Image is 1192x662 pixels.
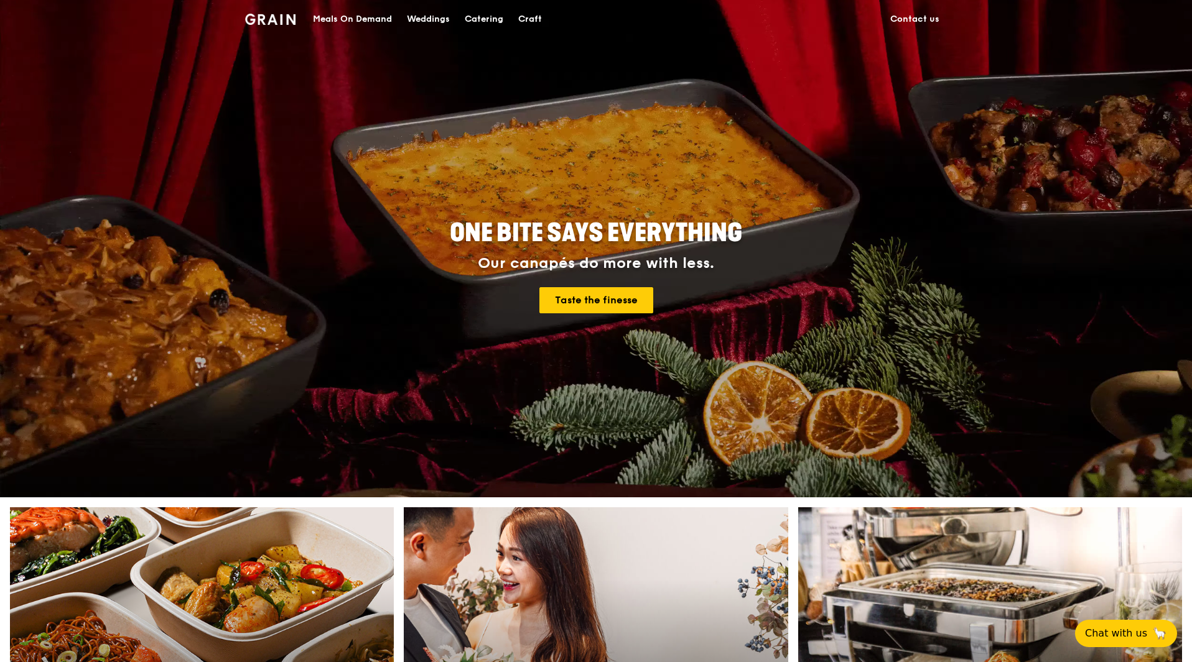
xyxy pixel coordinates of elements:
button: Chat with us🦙 [1075,620,1177,647]
div: Catering [465,1,503,38]
div: Weddings [407,1,450,38]
a: Catering [457,1,511,38]
img: Grain [245,14,296,25]
div: Craft [518,1,542,38]
div: Meals On Demand [313,1,392,38]
span: Chat with us [1085,626,1147,641]
span: 🦙 [1152,626,1167,641]
a: Craft [511,1,549,38]
a: Taste the finesse [539,287,653,313]
div: Our canapés do more with less. [372,255,820,272]
a: Weddings [399,1,457,38]
a: Contact us [883,1,947,38]
span: ONE BITE SAYS EVERYTHING [450,218,742,248]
